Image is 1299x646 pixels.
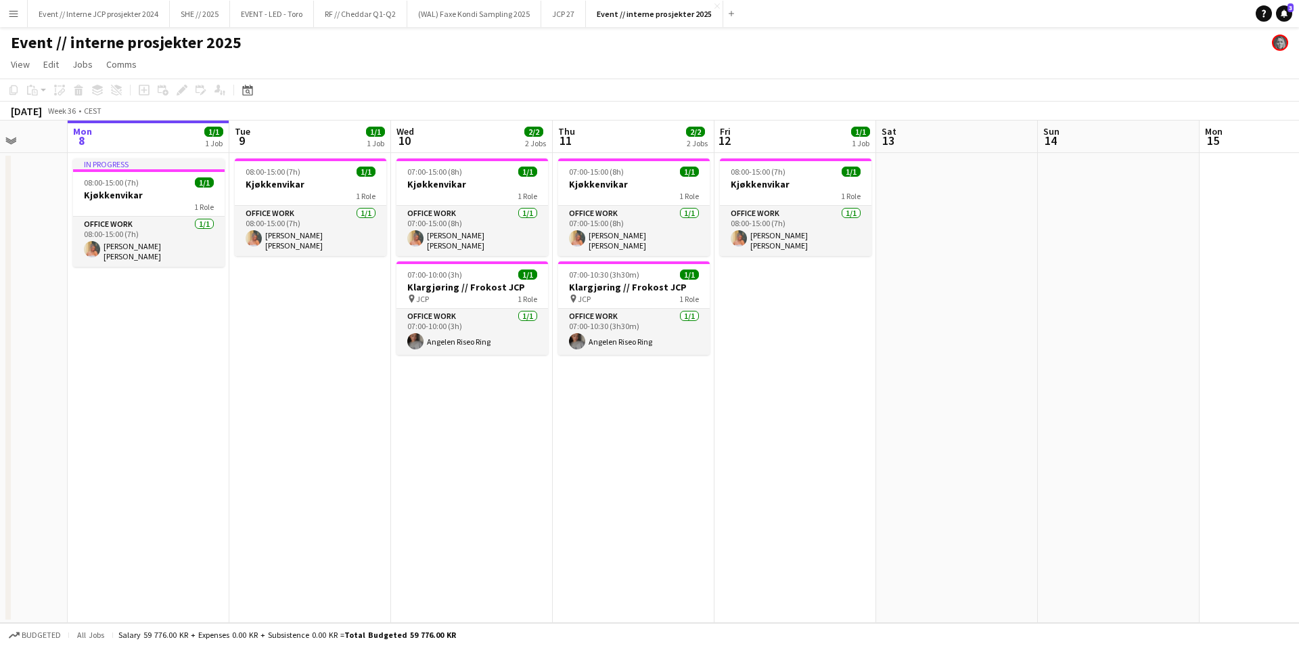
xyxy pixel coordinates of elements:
button: Event // interne prosjekter 2025 [586,1,723,27]
span: All jobs [74,630,107,640]
span: 1 Role [518,191,537,201]
div: In progress [73,158,225,169]
span: 3 [1287,3,1294,12]
span: 07:00-15:00 (8h) [569,167,624,177]
app-job-card: 08:00-15:00 (7h)1/1Kjøkkenvikar1 RoleOffice work1/108:00-15:00 (7h)[PERSON_NAME] [PERSON_NAME] [720,158,871,256]
span: Total Budgeted 59 776.00 KR [344,630,456,640]
h3: Kjøkkenvikar [558,178,710,190]
span: Sun [1043,125,1059,137]
span: Sat [882,125,896,137]
app-card-role: Office work1/108:00-15:00 (7h)[PERSON_NAME] [PERSON_NAME] [720,206,871,256]
span: 1 Role [841,191,861,201]
span: View [11,58,30,70]
span: 07:00-10:00 (3h) [407,270,462,280]
div: CEST [84,106,101,116]
button: SHE // 2025 [170,1,230,27]
span: 1/1 [842,167,861,177]
h3: Kjøkkenvikar [235,178,386,190]
span: 2/2 [686,127,705,137]
app-job-card: 08:00-15:00 (7h)1/1Kjøkkenvikar1 RoleOffice work1/108:00-15:00 (7h)[PERSON_NAME] [PERSON_NAME] [235,158,386,256]
app-card-role: Office work1/108:00-15:00 (7h)[PERSON_NAME] [PERSON_NAME] [235,206,386,256]
div: 1 Job [367,138,384,148]
app-job-card: 07:00-15:00 (8h)1/1Kjøkkenvikar1 RoleOffice work1/107:00-15:00 (8h)[PERSON_NAME] [PERSON_NAME] [396,158,548,256]
span: Comms [106,58,137,70]
h3: Kjøkkenvikar [720,178,871,190]
span: Week 36 [45,106,78,116]
h3: Klargjøring // Frokost JCP [396,281,548,293]
button: EVENT - LED - Toro [230,1,314,27]
span: 1/1 [851,127,870,137]
button: RF // Cheddar Q1-Q2 [314,1,407,27]
span: 14 [1041,133,1059,148]
span: 1/1 [518,270,537,280]
span: 1 Role [679,191,699,201]
span: Mon [1205,125,1223,137]
span: Mon [73,125,92,137]
span: 8 [71,133,92,148]
app-job-card: 07:00-10:30 (3h30m)1/1Klargjøring // Frokost JCP JCP1 RoleOffice work1/107:00-10:30 (3h30m)Angele... [558,261,710,355]
app-job-card: In progress08:00-15:00 (7h)1/1Kjøkkenvikar1 RoleOffice work1/108:00-15:00 (7h)[PERSON_NAME] [PERS... [73,158,225,267]
span: Jobs [72,58,93,70]
span: 08:00-15:00 (7h) [246,167,300,177]
span: 07:00-10:30 (3h30m) [569,270,639,280]
span: Tue [235,125,250,137]
app-card-role: Office work1/107:00-10:00 (3h)Angelen Riseo Ring [396,309,548,355]
span: 1 Role [679,294,699,304]
div: 2 Jobs [687,138,708,148]
span: 08:00-15:00 (7h) [731,167,785,177]
div: [DATE] [11,104,42,118]
span: Thu [558,125,575,137]
span: JCP [578,294,591,304]
span: 1/1 [204,127,223,137]
app-card-role: Office work1/108:00-15:00 (7h)[PERSON_NAME] [PERSON_NAME] [73,217,225,267]
button: Budgeted [7,628,63,643]
app-job-card: 07:00-10:00 (3h)1/1Klargjøring // Frokost JCP JCP1 RoleOffice work1/107:00-10:00 (3h)Angelen Rise... [396,261,548,355]
span: 1/1 [357,167,375,177]
div: Salary 59 776.00 KR + Expenses 0.00 KR + Subsistence 0.00 KR = [118,630,456,640]
a: Comms [101,56,142,73]
a: Jobs [67,56,98,73]
h1: Event // interne prosjekter 2025 [11,33,242,53]
span: 08:00-15:00 (7h) [84,177,139,188]
span: 1/1 [518,167,537,177]
a: 3 [1276,5,1292,22]
span: JCP [416,294,429,304]
app-job-card: 07:00-15:00 (8h)1/1Kjøkkenvikar1 RoleOffice work1/107:00-15:00 (8h)[PERSON_NAME] [PERSON_NAME] [558,158,710,256]
span: Edit [43,58,59,70]
span: 1 Role [518,294,537,304]
a: Edit [38,56,64,73]
span: 07:00-15:00 (8h) [407,167,462,177]
h3: Kjøkkenvikar [73,189,225,201]
span: 15 [1203,133,1223,148]
span: Wed [396,125,414,137]
app-user-avatar: Julie Minken [1272,35,1288,51]
div: 2 Jobs [525,138,546,148]
span: 1/1 [195,177,214,188]
h3: Klargjøring // Frokost JCP [558,281,710,293]
span: 1/1 [680,167,699,177]
div: 1 Job [205,138,223,148]
div: 1 Job [852,138,869,148]
span: 2/2 [524,127,543,137]
span: 13 [880,133,896,148]
app-card-role: Office work1/107:00-15:00 (8h)[PERSON_NAME] [PERSON_NAME] [558,206,710,256]
button: (WAL) Faxe Kondi Sampling 2025 [407,1,541,27]
span: 11 [556,133,575,148]
span: Budgeted [22,630,61,640]
span: Fri [720,125,731,137]
span: 1/1 [366,127,385,137]
span: 1 Role [356,191,375,201]
span: 9 [233,133,250,148]
app-card-role: Office work1/107:00-10:30 (3h30m)Angelen Riseo Ring [558,309,710,355]
app-card-role: Office work1/107:00-15:00 (8h)[PERSON_NAME] [PERSON_NAME] [396,206,548,256]
span: 1/1 [680,270,699,280]
h3: Kjøkkenvikar [396,178,548,190]
button: Event // Interne JCP prosjekter 2024 [28,1,170,27]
